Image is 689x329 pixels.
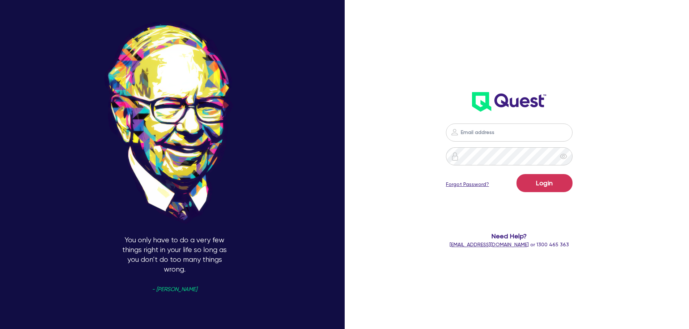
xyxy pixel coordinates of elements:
span: or 1300 465 363 [450,242,569,247]
img: icon-password [450,128,459,137]
img: wH2k97JdezQIQAAAABJRU5ErkJggg== [472,92,546,112]
span: Need Help? [417,231,602,241]
input: Email address [446,124,573,142]
a: Forgot Password? [446,181,489,188]
span: eye [560,153,567,160]
button: Login [516,174,573,192]
span: - [PERSON_NAME] [152,287,197,292]
img: icon-password [451,152,459,161]
a: [EMAIL_ADDRESS][DOMAIN_NAME] [450,242,529,247]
